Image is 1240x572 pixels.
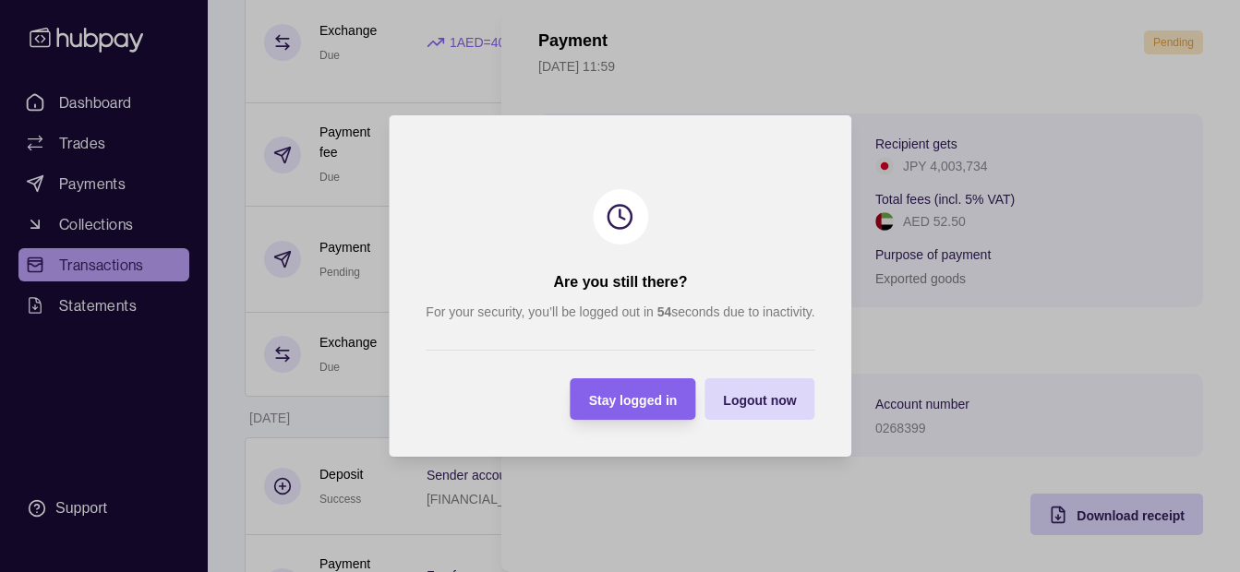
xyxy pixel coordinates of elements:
[588,393,677,408] span: Stay logged in
[570,378,695,420] button: Stay logged in
[704,378,814,420] button: Logout now
[553,272,687,292] h2: Are you still there?
[426,302,814,322] p: For your security, you’ll be logged out in seconds due to inactivity.
[656,304,671,319] strong: 54
[723,393,796,408] span: Logout now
